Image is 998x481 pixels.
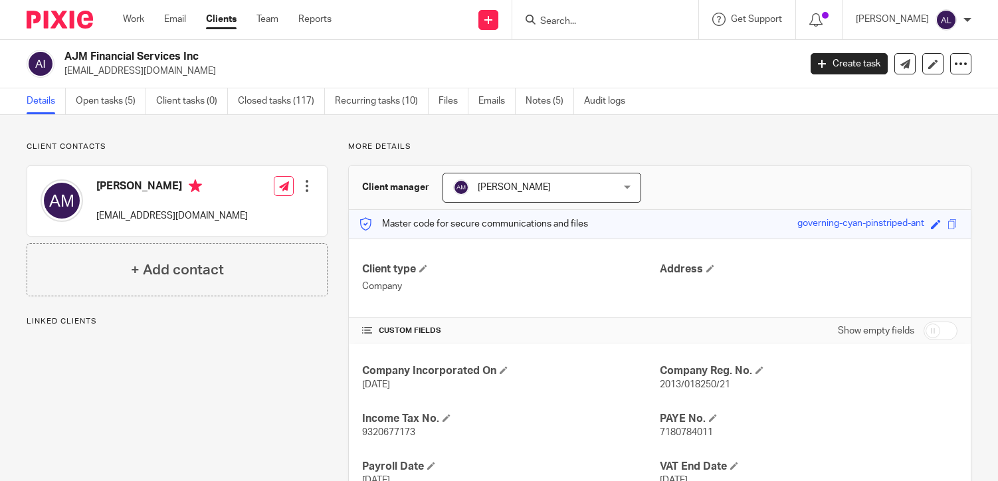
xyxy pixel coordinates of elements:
p: [EMAIL_ADDRESS][DOMAIN_NAME] [96,209,248,223]
i: Primary [189,179,202,193]
h4: Income Tax No. [362,412,660,426]
img: svg%3E [41,179,83,222]
img: Pixie [27,11,93,29]
h4: Client type [362,262,660,276]
a: Files [439,88,468,114]
a: Email [164,13,186,26]
h3: Client manager [362,181,429,194]
a: Closed tasks (117) [238,88,325,114]
p: Client contacts [27,142,328,152]
h4: [PERSON_NAME] [96,179,248,196]
p: [PERSON_NAME] [856,13,929,26]
a: Team [256,13,278,26]
label: Show empty fields [838,324,914,337]
img: svg%3E [936,9,957,31]
span: [DATE] [362,380,390,389]
h4: VAT End Date [660,460,957,474]
h4: Company Incorporated On [362,364,660,378]
p: More details [348,142,971,152]
a: Details [27,88,66,114]
span: Get Support [731,15,782,24]
h4: PAYE No. [660,412,957,426]
a: Open tasks (5) [76,88,146,114]
a: Notes (5) [526,88,574,114]
a: Recurring tasks (10) [335,88,429,114]
div: governing-cyan-pinstriped-ant [797,217,924,232]
h4: Address [660,262,957,276]
img: svg%3E [27,50,54,78]
img: svg%3E [453,179,469,195]
a: Work [123,13,144,26]
input: Search [539,16,658,28]
h4: + Add contact [131,260,224,280]
a: Create task [811,53,888,74]
p: Linked clients [27,316,328,327]
span: 2013/018250/21 [660,380,730,389]
a: Client tasks (0) [156,88,228,114]
span: 7180784011 [660,428,713,437]
p: [EMAIL_ADDRESS][DOMAIN_NAME] [64,64,791,78]
a: Clients [206,13,237,26]
p: Master code for secure communications and files [359,217,588,231]
span: 9320677173 [362,428,415,437]
h4: CUSTOM FIELDS [362,326,660,336]
a: Reports [298,13,332,26]
p: Company [362,280,660,293]
a: Audit logs [584,88,635,114]
span: [PERSON_NAME] [478,183,551,192]
h4: Payroll Date [362,460,660,474]
h2: AJM Financial Services Inc [64,50,645,64]
a: Emails [478,88,516,114]
h4: Company Reg. No. [660,364,957,378]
